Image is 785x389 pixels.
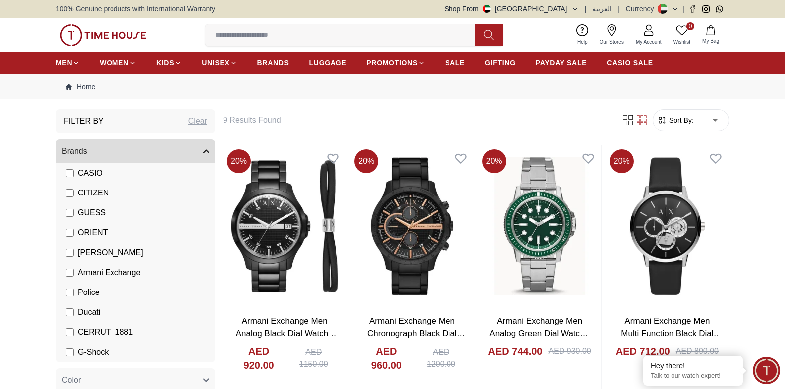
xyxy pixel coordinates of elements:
a: Instagram [702,5,710,13]
button: Brands [56,139,215,163]
nav: Breadcrumb [56,74,729,99]
img: Armani Exchange Men Analog Black Dial Watch - AX7134SET [223,145,346,307]
h3: Filter By [64,115,104,127]
button: My Bag [696,23,725,47]
div: AED 1200.00 [418,346,463,370]
div: Clear [188,115,207,127]
div: AED 930.00 [548,345,591,357]
div: Chat Widget [753,357,780,384]
span: Ducati [78,306,100,318]
input: Ducati [66,308,74,316]
p: Talk to our watch expert! [651,372,735,380]
a: KIDS [156,54,182,72]
a: MEN [56,54,80,72]
span: 20 % [482,149,506,173]
span: MEN [56,58,72,68]
a: LUGGAGE [309,54,347,72]
span: G-Shock [78,346,109,358]
a: UNISEX [202,54,237,72]
a: GIFTING [485,54,516,72]
span: CASIO [78,167,103,179]
a: CASIO SALE [607,54,653,72]
a: BRANDS [257,54,289,72]
span: 0 [686,22,694,30]
h4: AED 920.00 [233,344,285,372]
input: Armani Exchange [66,269,74,277]
span: Help [573,38,592,46]
span: ORIENT [78,227,108,239]
span: Brands [62,145,87,157]
span: Color [62,374,81,386]
span: My Bag [698,37,723,45]
span: GIFTING [485,58,516,68]
div: AED 1150.00 [291,346,336,370]
button: Sort By: [657,115,694,125]
input: CITIZEN [66,189,74,197]
span: | [618,4,620,14]
span: | [585,4,587,14]
span: BRANDS [257,58,289,68]
span: Armani Exchange [78,267,140,279]
span: PAYDAY SALE [536,58,587,68]
img: Armani Exchange Men Analog Green Dial Watch - AX1860 [478,145,601,307]
span: CASIO SALE [607,58,653,68]
img: Armani Exchange Men Chronograph Black Dial Watch - AX2429 [350,145,473,307]
h4: AED 712.00 [616,344,670,358]
span: | [683,4,685,14]
span: Our Stores [596,38,628,46]
input: CASIO [66,169,74,177]
span: [PERSON_NAME] [78,247,143,259]
input: GUESS [66,209,74,217]
span: 20 % [610,149,634,173]
span: Sort By: [667,115,694,125]
input: Police [66,289,74,296]
a: Home [66,82,95,92]
span: My Account [632,38,666,46]
div: Currency [626,4,658,14]
button: العربية [592,4,612,14]
a: Armani Exchange Men Multi Function Black Dial Watch - AX2745 [621,316,722,351]
span: 20 % [354,149,378,173]
a: 0Wishlist [668,22,696,48]
span: WOMEN [100,58,129,68]
span: LUGGAGE [309,58,347,68]
a: Help [571,22,594,48]
button: Shop From[GEOGRAPHIC_DATA] [445,4,579,14]
input: [PERSON_NAME] [66,249,74,257]
img: United Arab Emirates [483,5,491,13]
input: G-Shock [66,348,74,356]
h6: 9 Results Found [223,114,609,126]
input: CERRUTI 1881 [66,328,74,336]
h4: AED 744.00 [488,344,543,358]
span: 20 % [227,149,251,173]
span: GUESS [78,207,106,219]
a: Armani Exchange Men Chronograph Black Dial Watch - AX2429 [367,316,465,351]
a: Armani Exchange Men Analog Black Dial Watch - AX7134SET [236,316,339,351]
span: 100% Genuine products with International Warranty [56,4,215,14]
span: Wishlist [670,38,694,46]
h4: AED 960.00 [360,344,412,372]
span: SALE [445,58,465,68]
img: ... [60,24,146,46]
span: CITIZEN [78,187,109,199]
img: Armani Exchange Men Multi Function Black Dial Watch - AX2745 [606,145,729,307]
a: PAYDAY SALE [536,54,587,72]
span: CERRUTI 1881 [78,326,133,338]
span: PROMOTIONS [366,58,418,68]
span: Police [78,287,100,298]
span: UNISEX [202,58,229,68]
span: KIDS [156,58,174,68]
a: SALE [445,54,465,72]
div: AED 890.00 [676,345,719,357]
a: Armani Exchange Men Analog Green Dial Watch - AX1860 [489,316,590,351]
a: Our Stores [594,22,630,48]
a: Facebook [689,5,696,13]
a: Whatsapp [716,5,723,13]
a: PROMOTIONS [366,54,425,72]
div: Hey there! [651,361,735,371]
